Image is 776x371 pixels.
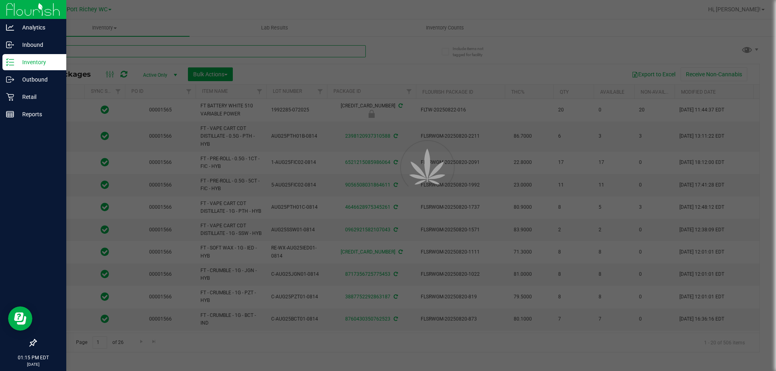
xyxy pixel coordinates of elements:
[6,58,14,66] inline-svg: Inventory
[14,23,63,32] p: Analytics
[14,57,63,67] p: Inventory
[14,40,63,50] p: Inbound
[8,306,32,331] iframe: Resource center
[6,75,14,84] inline-svg: Outbound
[4,361,63,367] p: [DATE]
[6,41,14,49] inline-svg: Inbound
[6,23,14,31] inline-svg: Analytics
[14,109,63,119] p: Reports
[14,92,63,102] p: Retail
[6,93,14,101] inline-svg: Retail
[14,75,63,84] p: Outbound
[4,354,63,361] p: 01:15 PM EDT
[6,110,14,118] inline-svg: Reports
